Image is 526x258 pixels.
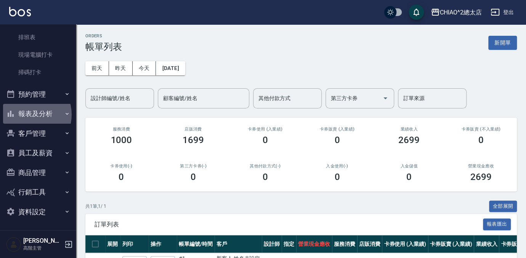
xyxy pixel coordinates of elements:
[454,164,508,169] h2: 營業現金應收
[332,235,357,253] th: 服務消費
[95,127,148,132] h3: 服務消費
[191,172,196,182] h3: 0
[238,164,292,169] h2: 其他付款方式(-)
[85,61,109,75] button: 前天
[3,64,73,81] a: 掃碼打卡
[263,135,268,145] h3: 0
[85,33,122,38] h2: ORDERS
[3,84,73,104] button: 預約管理
[111,135,132,145] h3: 1000
[406,172,412,182] h3: 0
[95,221,483,228] span: 訂單列表
[357,235,382,253] th: 店販消費
[149,235,177,253] th: 操作
[282,235,296,253] th: 指定
[310,164,364,169] h2: 入金使用(-)
[310,127,364,132] h2: 卡券販賣 (入業績)
[409,5,424,20] button: save
[9,7,31,16] img: Logo
[478,135,484,145] h3: 0
[3,163,73,183] button: 商品管理
[3,202,73,222] button: 資料設定
[483,218,511,230] button: 報表匯出
[296,235,332,253] th: 營業現金應收
[382,127,436,132] h2: 業績收入
[3,124,73,143] button: 客戶管理
[215,235,262,253] th: 客戶
[398,135,420,145] h3: 2699
[167,164,220,169] h2: 第三方卡券(-)
[23,245,62,252] p: 高階主管
[483,220,511,228] a: 報表匯出
[488,39,517,46] a: 新開單
[3,143,73,163] button: 員工及薪資
[440,8,482,17] div: CHIAO^2總太店
[379,92,391,104] button: Open
[454,127,508,132] h2: 卡券販賣 (不入業績)
[3,182,73,202] button: 行銷工具
[3,29,73,46] a: 排班表
[156,61,185,75] button: [DATE]
[109,61,133,75] button: 昨天
[183,135,204,145] h3: 1699
[6,237,21,252] img: Person
[470,172,492,182] h3: 2699
[95,164,148,169] h2: 卡券使用(-)
[167,127,220,132] h2: 店販消費
[334,135,340,145] h3: 0
[382,164,436,169] h2: 入金儲值
[3,46,73,64] a: 現場電腦打卡
[85,41,122,52] h3: 帳單列表
[177,235,215,253] th: 帳單編號/時間
[3,104,73,124] button: 報表及分析
[120,235,149,253] th: 列印
[488,36,517,50] button: 新開單
[334,172,340,182] h3: 0
[23,237,62,245] h5: [PERSON_NAME]
[428,5,485,20] button: CHIAO^2總太店
[488,5,517,19] button: 登出
[238,127,292,132] h2: 卡券使用 (入業績)
[85,203,106,210] p: 共 1 筆, 1 / 1
[262,235,282,253] th: 設計師
[428,235,474,253] th: 卡券販賣 (入業績)
[489,201,517,212] button: 全部展開
[119,172,124,182] h3: 0
[263,172,268,182] h3: 0
[474,235,499,253] th: 業績收入
[382,235,428,253] th: 卡券使用 (入業績)
[133,61,156,75] button: 今天
[105,235,120,253] th: 展開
